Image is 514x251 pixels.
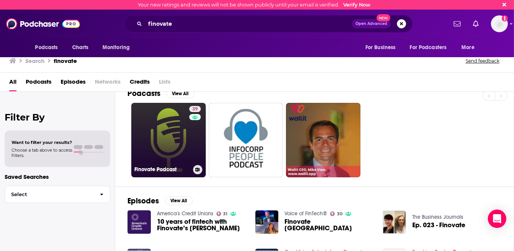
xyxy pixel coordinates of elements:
[491,15,508,32] button: Show profile menu
[127,196,159,206] h2: Episodes
[284,210,327,217] a: Voice of FinTech®
[9,76,17,91] a: All
[217,211,228,216] a: 31
[284,218,374,231] a: Finovate Berlin
[26,76,51,91] a: Podcasts
[491,15,508,32] span: Logged in as jbarbour
[365,42,396,53] span: For Business
[167,89,194,98] button: View All
[61,76,86,91] a: Episodes
[130,76,150,91] a: Credits
[377,14,390,21] span: New
[5,173,110,180] p: Saved Searches
[192,106,198,113] span: 39
[223,212,227,216] span: 31
[127,89,160,98] h2: Podcasts
[54,57,77,64] h3: finovate
[463,58,502,64] button: Send feedback
[12,147,72,158] span: Choose a tab above to access filters.
[157,210,213,217] a: America's Credit Unions
[405,40,458,55] button: open menu
[491,15,508,32] img: User Profile
[355,22,387,26] span: Open Advanced
[255,210,279,234] img: Finovate Berlin
[410,42,447,53] span: For Podcasters
[343,2,370,8] a: Verify Now
[412,222,465,228] a: Ep. 023 - Finovate
[5,186,110,203] button: Select
[95,76,121,91] span: Networks
[97,40,140,55] button: open menu
[383,210,406,234] img: Ep. 023 - Finovate
[412,214,463,220] a: The Business Journals
[138,2,370,8] div: Your new ratings and reviews will not be shown publicly until your email is verified.
[451,17,464,30] a: Show notifications dropdown
[25,57,45,64] h3: Search
[488,210,506,228] div: Open Intercom Messenger
[330,211,342,216] a: 30
[127,196,193,206] a: EpisodesView All
[30,40,68,55] button: open menu
[470,17,482,30] a: Show notifications dropdown
[337,212,342,216] span: 30
[189,106,201,112] a: 39
[157,218,246,231] span: 10 years of fintech with Finovate’s [PERSON_NAME]
[134,166,190,173] h3: Finovate Podcast
[124,15,413,33] div: Search podcasts, credits, & more...
[12,140,72,145] span: Want to filter your results?
[6,17,80,31] img: Podchaser - Follow, Share and Rate Podcasts
[360,40,405,55] button: open menu
[5,112,110,123] h2: Filter By
[5,192,94,197] span: Select
[72,42,89,53] span: Charts
[35,42,58,53] span: Podcasts
[157,218,246,231] a: 10 years of fintech with Finovate’s Greg Palmer
[284,218,374,231] span: Finovate [GEOGRAPHIC_DATA]
[502,15,508,21] svg: Email not verified
[102,42,130,53] span: Monitoring
[67,40,93,55] a: Charts
[165,196,193,205] button: View All
[159,76,170,91] span: Lists
[456,40,484,55] button: open menu
[352,19,391,28] button: Open AdvancedNew
[461,42,474,53] span: More
[127,89,194,98] a: PodcastsView All
[145,18,352,30] input: Search podcasts, credits, & more...
[127,210,151,234] img: 10 years of fintech with Finovate’s Greg Palmer
[131,103,206,177] a: 39Finovate Podcast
